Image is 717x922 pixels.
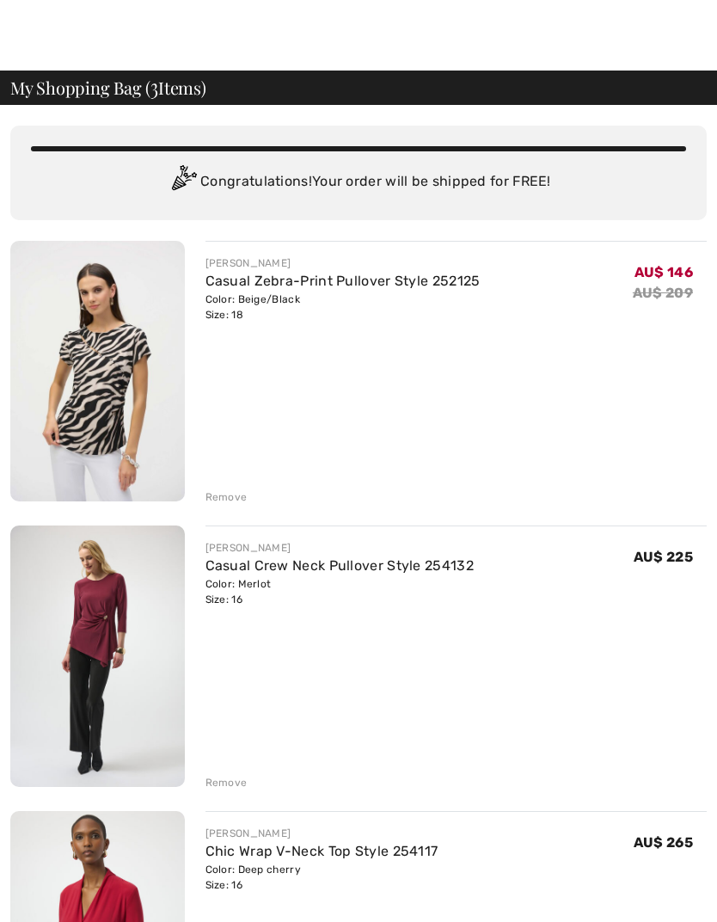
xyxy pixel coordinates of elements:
span: My Shopping Bag ( Items) [10,79,206,96]
a: Casual Crew Neck Pullover Style 254132 [205,557,474,574]
a: Chic Wrap V-Neck Top Style 254117 [205,843,438,859]
img: Casual Zebra-Print Pullover Style 252125 [10,241,185,501]
span: 3 [150,75,158,97]
span: AU$ 146 [634,264,693,280]
div: Color: Deep cherry Size: 16 [205,862,438,893]
a: Casual Zebra-Print Pullover Style 252125 [205,273,481,289]
span: AU$ 225 [634,549,693,565]
s: AU$ 209 [633,285,693,301]
div: Remove [205,775,248,790]
div: Remove [205,489,248,505]
div: [PERSON_NAME] [205,255,481,271]
div: [PERSON_NAME] [205,826,438,841]
span: AU$ 265 [634,834,693,851]
div: Congratulations! Your order will be shipped for FREE! [31,165,686,200]
img: Congratulation2.svg [166,165,200,200]
div: Color: Beige/Black Size: 18 [205,292,481,323]
div: Color: Merlot Size: 16 [205,576,474,607]
div: [PERSON_NAME] [205,540,474,556]
img: Casual Crew Neck Pullover Style 254132 [10,526,185,786]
